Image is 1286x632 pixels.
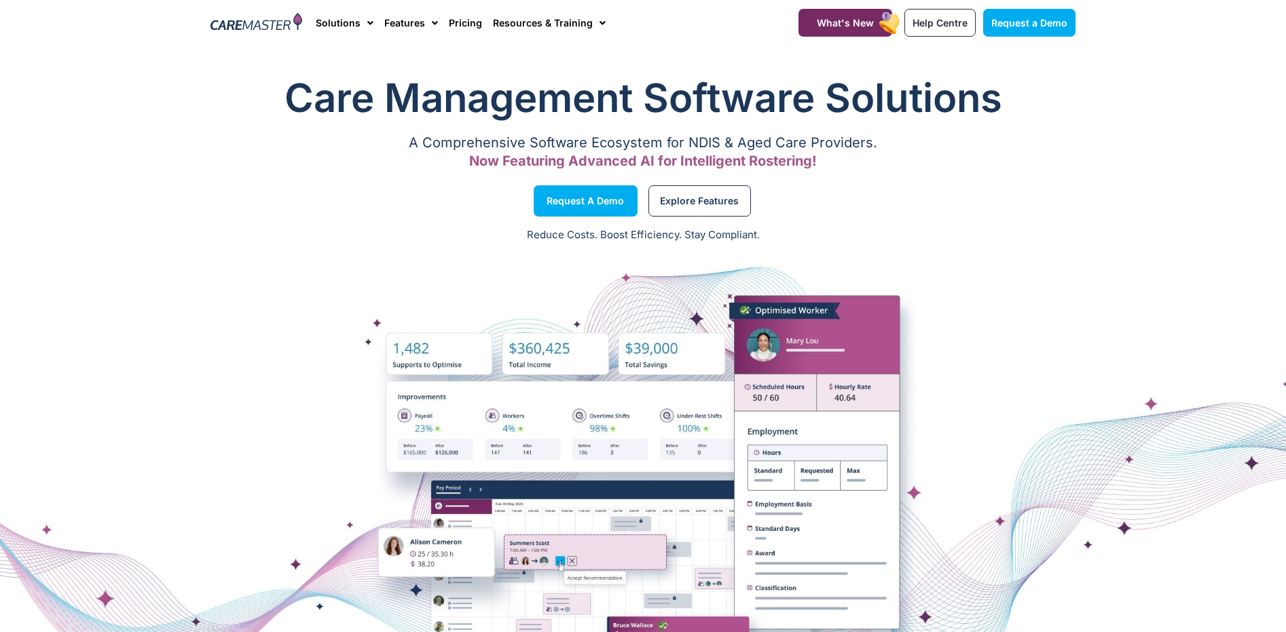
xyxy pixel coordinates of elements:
a: What's New [798,9,892,37]
h1: Care Management Software Solutions [210,71,1076,125]
span: Now Featuring Advanced AI for Intelligent Rostering! [469,153,817,169]
a: Request a Demo [534,185,638,217]
p: A Comprehensive Software Ecosystem for NDIS & Aged Care Providers. [210,138,1076,147]
a: Request a Demo [983,9,1076,37]
img: CareMaster Logo [210,13,302,33]
span: Help Centre [913,17,968,29]
p: Reduce Costs. Boost Efficiency. Stay Compliant. [8,227,1278,243]
span: Explore Features [660,198,739,204]
a: Help Centre [904,9,976,37]
span: Request a Demo [991,17,1067,29]
a: Explore Features [648,185,751,217]
span: What's New [817,17,874,29]
span: Request a Demo [547,198,624,204]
